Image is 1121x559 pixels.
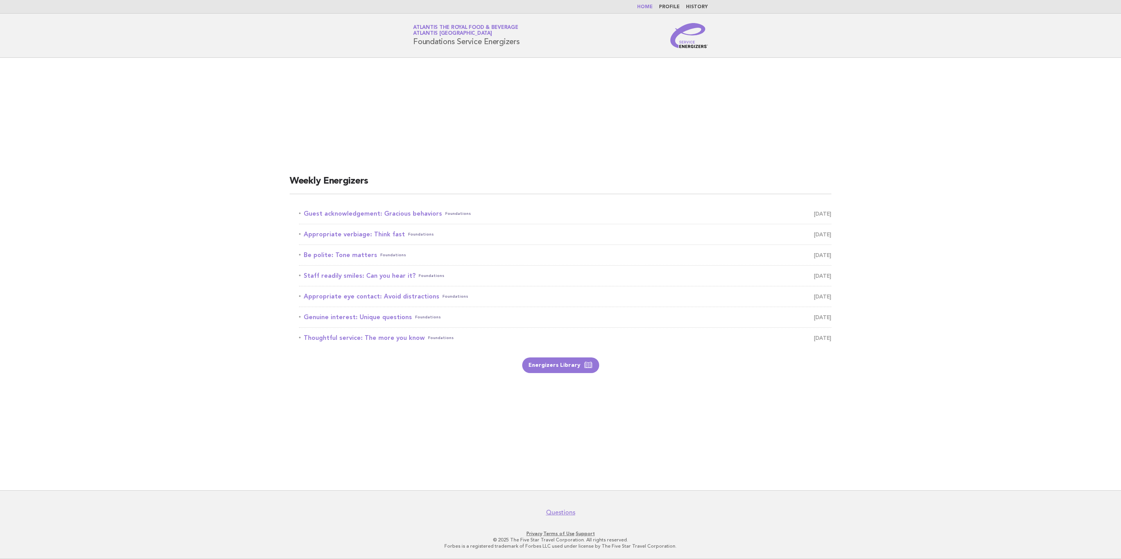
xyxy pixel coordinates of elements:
[814,332,831,343] span: [DATE]
[321,537,800,543] p: © 2025 The Five Star Travel Corporation. All rights reserved.
[408,229,434,240] span: Foundations
[814,291,831,302] span: [DATE]
[413,31,492,36] span: Atlantis [GEOGRAPHIC_DATA]
[814,229,831,240] span: [DATE]
[543,531,575,536] a: Terms of Use
[522,357,599,373] a: Energizers Library
[299,229,831,240] a: Appropriate verbiage: Think fastFoundations [DATE]
[546,509,575,516] a: Questions
[413,25,520,46] h1: Foundations Service Energizers
[686,5,708,9] a: History
[814,208,831,219] span: [DATE]
[415,312,441,323] span: Foundations
[814,270,831,281] span: [DATE]
[428,332,454,343] span: Foundations
[299,208,831,219] a: Guest acknowledgement: Gracious behaviorsFoundations [DATE]
[321,543,800,549] p: Forbes is a registered trademark of Forbes LLC used under license by The Five Star Travel Corpora...
[576,531,595,536] a: Support
[290,175,831,194] h2: Weekly Energizers
[442,291,468,302] span: Foundations
[380,250,406,261] span: Foundations
[299,332,831,343] a: Thoughtful service: The more you knowFoundations [DATE]
[299,312,831,323] a: Genuine interest: Unique questionsFoundations [DATE]
[321,530,800,537] p: · ·
[814,312,831,323] span: [DATE]
[659,5,680,9] a: Profile
[670,23,708,48] img: Service Energizers
[299,291,831,302] a: Appropriate eye contact: Avoid distractionsFoundations [DATE]
[637,5,653,9] a: Home
[299,250,831,261] a: Be polite: Tone mattersFoundations [DATE]
[413,25,518,36] a: Atlantis the Royal Food & BeverageAtlantis [GEOGRAPHIC_DATA]
[299,270,831,281] a: Staff readily smiles: Can you hear it?Foundations [DATE]
[419,270,444,281] span: Foundations
[445,208,471,219] span: Foundations
[526,531,542,536] a: Privacy
[814,250,831,261] span: [DATE]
